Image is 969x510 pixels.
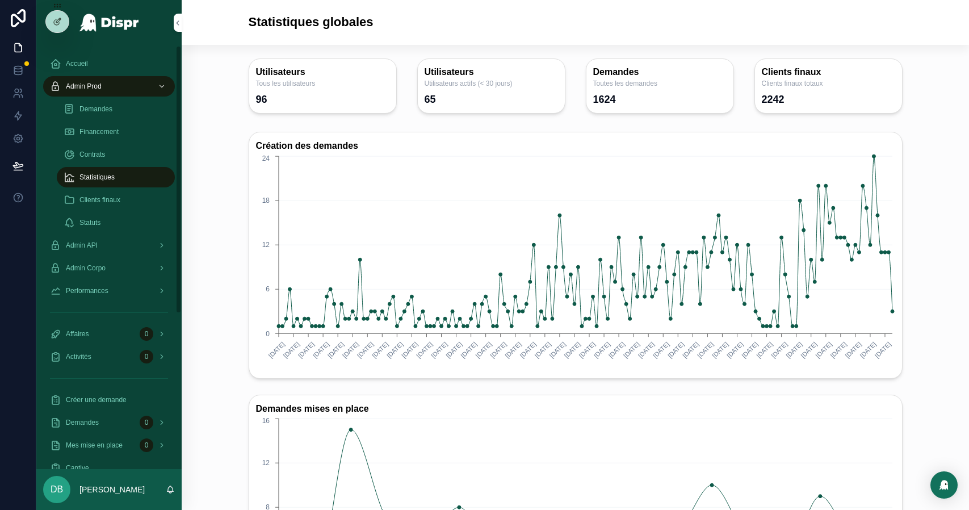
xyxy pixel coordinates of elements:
[262,459,270,467] tspan: 12
[66,59,88,68] span: Accueil
[79,14,140,32] img: App logo
[57,212,175,233] a: Statuts
[140,327,153,341] div: 0
[66,329,89,338] span: Affaires
[593,66,727,79] h3: Demandes
[43,346,175,367] a: Activités0
[577,340,596,359] text: [DATE]
[43,435,175,455] a: Mes mise en place0
[79,173,115,182] span: Statistiques
[256,93,267,106] div: 96
[66,286,108,295] span: Performances
[266,329,270,337] tspan: 0
[666,340,685,359] text: [DATE]
[66,441,123,450] span: Mes mise en place
[844,340,862,359] text: [DATE]
[262,154,270,162] tspan: 24
[79,104,112,114] span: Demandes
[51,483,63,496] span: DB
[57,167,175,187] a: Statistiques
[66,418,99,427] span: Demandes
[262,197,270,204] tspan: 18
[858,340,877,359] text: [DATE]
[930,471,958,499] div: Open Intercom Messenger
[256,139,895,153] h3: Création des demandes
[829,340,848,359] text: [DATE]
[444,340,463,359] text: [DATE]
[814,340,833,359] text: [DATE]
[266,285,270,293] tspan: 6
[725,340,744,359] text: [DATE]
[282,340,300,359] text: [DATE]
[43,235,175,256] a: Admin API
[371,340,389,359] text: [DATE]
[43,281,175,301] a: Performances
[140,350,153,363] div: 0
[326,340,345,359] text: [DATE]
[43,76,175,97] a: Admin Prod
[711,340,729,359] text: [DATE]
[755,340,774,359] text: [DATE]
[593,79,727,88] span: Toutes les demandes
[57,122,175,142] a: Financement
[256,79,389,88] span: Tous les utilisateurs
[548,340,567,359] text: [DATE]
[785,340,803,359] text: [DATE]
[140,416,153,429] div: 0
[43,258,175,278] a: Admin Corpo
[430,340,448,359] text: [DATE]
[696,340,715,359] text: [DATE]
[249,14,374,31] h1: Statistiques globales
[799,340,818,359] text: [DATE]
[425,93,436,106] div: 65
[873,340,892,359] text: [DATE]
[425,79,558,88] span: Utilisateurs actifs (< 30 jours)
[563,340,581,359] text: [DATE]
[256,66,389,79] h3: Utilisateurs
[57,99,175,119] a: Demandes
[400,340,419,359] text: [DATE]
[57,144,175,165] a: Contrats
[43,324,175,344] a: Affaires0
[140,438,153,452] div: 0
[593,93,616,106] div: 1624
[256,153,895,371] div: chart
[533,340,552,359] text: [DATE]
[385,340,404,359] text: [DATE]
[43,53,175,74] a: Accueil
[43,458,175,478] a: Captive
[681,340,700,359] text: [DATE]
[57,190,175,210] a: Clients finaux
[256,402,895,416] h3: Demandes mises en place
[762,79,895,88] span: Clients finaux totaux
[459,340,478,359] text: [DATE]
[474,340,493,359] text: [DATE]
[66,82,102,91] span: Admin Prod
[425,66,558,79] h3: Utilisateurs
[356,340,375,359] text: [DATE]
[489,340,507,359] text: [DATE]
[66,264,106,273] span: Admin Corpo
[415,340,434,359] text: [DATE]
[43,390,175,410] a: Créer une demande
[262,417,270,425] tspan: 16
[762,93,785,106] div: 2242
[267,340,286,359] text: [DATE]
[504,340,522,359] text: [DATE]
[66,241,98,250] span: Admin API
[341,340,359,359] text: [DATE]
[762,66,895,79] h3: Clients finaux
[770,340,788,359] text: [DATE]
[296,340,315,359] text: [DATE]
[740,340,759,359] text: [DATE]
[636,340,655,359] text: [DATE]
[607,340,626,359] text: [DATE]
[262,241,270,249] tspan: 12
[652,340,670,359] text: [DATE]
[79,218,100,227] span: Statuts
[79,195,120,204] span: Clients finaux
[66,395,127,404] span: Créer une demande
[79,484,145,495] p: [PERSON_NAME]
[79,127,119,136] span: Financement
[43,412,175,433] a: Demandes0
